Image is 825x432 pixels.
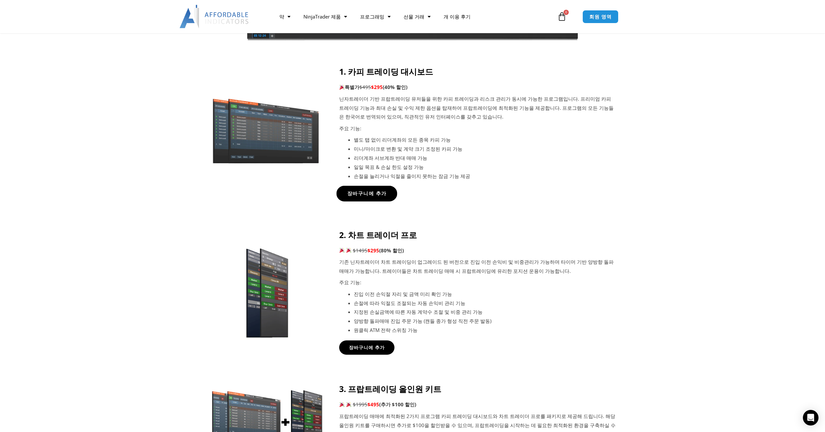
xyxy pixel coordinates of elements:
[273,9,556,24] nav: 메뉴
[222,240,310,338] img: Screenshot 2024-11-20 145837 | Affordable Indicators – NinjaTrader
[359,84,371,90] span: $495
[354,163,616,172] li: 일일 목표 & 손실 한도 설정 가능
[354,135,616,145] li: 별도 탭 없이 리더계좌의 모든 종목 카피 가능
[353,401,367,408] span: $1995
[353,247,367,254] span: $1495
[336,186,397,201] a: 장바구니에 추가
[339,85,344,90] img: 🎉
[354,308,616,317] li: 지정된 손실금액에 따른 자동 계약수 조절 및 비중 관리 가능
[582,10,619,23] a: 회원 영역
[339,124,616,133] p: 주요 기능:
[209,96,323,165] img: Screenshot 2024-11-20 151221 | Affordable Indicators – NinjaTrader
[354,290,616,299] li: 진입 이전 손익절 자리 및 금액 미리 확인 가능
[339,66,433,77] strong: 1. 카피 트레이딩 대시보드
[339,258,616,276] p: 기존 닌자트레이더 차트 트레이딩이 업그레이드 된 버전으로 진입 이전 손익비 및 비중관리가 가능하며 타이머 기반 양방향 돌파매매가 가능합니다. 트레이더들은 차트 트레이딩 매매 ...
[347,191,386,196] span: 장바구니에 추가
[379,247,404,254] b: (80% 할인)
[353,9,397,24] a: 프로그래밍
[354,326,616,335] li: 원클릭 ATM 전략 스위칭 가능
[346,248,351,253] img: 🎉
[404,13,424,20] font: 선물 거래
[339,95,616,122] p: 닌자트레이더 기반 프랍트레이딩 유저들을 위한 카피 트레이딩과 리스크 관리가 동시에 가능한 프로그램입니다. 프리미엄 카피 트레이딩 기능과 최대 손실 및 수익 제한 옵션을 탑재하...
[367,247,379,254] b: $295
[437,9,477,24] a: 개 이용 후기
[360,13,384,20] font: 프로그래밍
[379,401,416,408] b: (추가 $100 할인)
[339,278,616,287] p: 주요 기능:
[354,154,616,163] li: 리더계좌 서브계좌 반대 매매 가능
[397,9,437,24] a: 선물 거래
[339,402,344,407] img: 🎉
[339,229,417,240] strong: 2. 차트 트레이더 프로
[273,9,297,24] a: 약
[339,340,394,355] a: 장바구니에 추가
[339,248,344,253] img: 🎉
[354,299,616,308] li: 손절에 따라 익절도 조절되는 자동 손익비 관리 기능
[564,10,569,15] span: 0
[589,14,612,19] span: 회원 영역
[803,410,818,426] div: 인터콤 메신저 열기
[354,145,616,154] li: 미니/마이크로 변환 및 계약 크기 조정된 카피 가능
[180,5,249,28] img: LogoAI | Affordable Indicators – NinjaTrader
[354,317,616,326] li: 양방향 돌파매매 진입 주문 가능 (캔들 종가 형성 직전 주문 발동)
[303,13,341,20] font: NinjaTrader 제품
[354,172,616,181] li: 손절을 늘리거나 익절을 줄이지 못하는 잠금 기능 제공
[346,402,351,407] img: 🎉
[371,84,383,90] span: $295
[367,401,379,408] b: $495
[345,84,359,90] font: 특별가
[383,84,407,90] b: (40% 할인)
[339,383,441,394] strong: 3. 프랍트레이딩 올인원 키트
[279,13,284,20] font: 약
[349,345,385,350] span: 장바구니에 추가
[297,9,353,24] a: NinjaTrader 제품
[548,7,576,26] a: 0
